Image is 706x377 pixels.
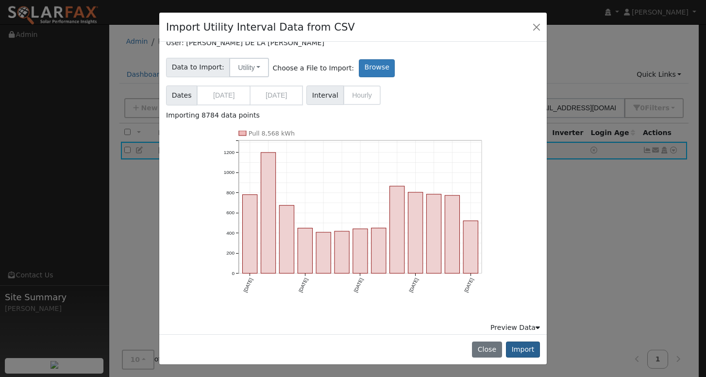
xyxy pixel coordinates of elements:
rect: onclick="" [445,195,460,274]
label: Browse [359,59,395,77]
rect: onclick="" [261,153,275,274]
label: User: [PERSON_NAME] DE LA [PERSON_NAME] [166,38,324,48]
rect: onclick="" [427,194,441,274]
rect: onclick="" [390,186,404,274]
h4: Import Utility Interval Data from CSV [166,19,355,35]
span: Data to Import: [166,58,230,77]
text: [DATE] [298,277,309,293]
text: [DATE] [353,277,364,293]
text: 800 [226,190,235,195]
button: Close [530,20,543,34]
text: Pull 8,568 kWh [249,130,295,137]
text: 400 [226,230,235,236]
text: [DATE] [463,277,474,293]
button: Utility [229,58,269,77]
text: 200 [226,251,235,256]
rect: onclick="" [464,221,478,274]
span: Choose a File to Import: [272,63,354,73]
rect: onclick="" [371,228,386,274]
button: Close [472,342,502,358]
rect: onclick="" [298,228,312,274]
text: [DATE] [242,277,253,293]
rect: onclick="" [316,232,331,274]
span: Interval [306,86,344,105]
rect: onclick="" [335,231,349,274]
rect: onclick="" [242,195,257,274]
div: Importing 8784 data points [166,110,540,120]
button: Import [506,342,540,358]
rect: onclick="" [408,192,423,274]
text: 1000 [223,170,235,175]
span: Dates [166,86,197,105]
rect: onclick="" [279,206,294,274]
text: 0 [232,271,235,276]
text: [DATE] [408,277,420,293]
text: 600 [226,210,235,216]
div: Preview Data [490,323,540,333]
text: 1200 [223,150,235,155]
rect: onclick="" [353,229,368,274]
